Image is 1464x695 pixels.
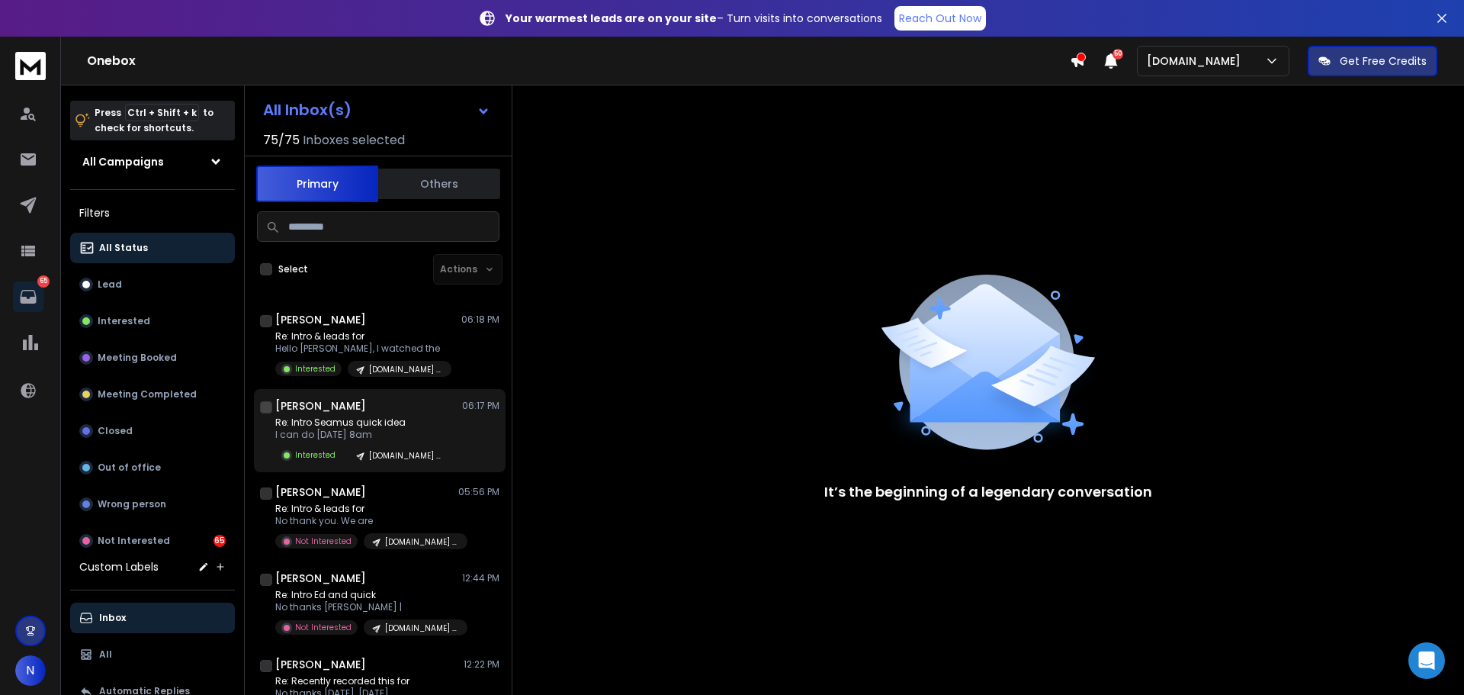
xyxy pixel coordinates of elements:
[275,417,451,429] p: Re: Intro Seamus quick idea
[98,315,150,327] p: Interested
[461,314,499,326] p: 06:18 PM
[256,166,378,202] button: Primary
[275,398,366,413] h1: [PERSON_NAME]
[82,154,164,169] h1: All Campaigns
[275,515,458,527] p: No thank you. We are
[275,312,366,327] h1: [PERSON_NAME]
[99,242,148,254] p: All Status
[894,6,986,31] a: Reach Out Now
[98,352,177,364] p: Meeting Booked
[95,105,213,136] p: Press to check for shortcuts.
[263,131,300,150] span: 75 / 75
[70,146,235,177] button: All Campaigns
[275,571,366,586] h1: [PERSON_NAME]
[458,486,499,498] p: 05:56 PM
[37,275,50,288] p: 65
[70,603,235,633] button: Inbox
[98,388,197,401] p: Meeting Completed
[70,639,235,670] button: All
[275,484,366,500] h1: [PERSON_NAME]
[70,526,235,556] button: Not Interested65
[275,675,458,687] p: Re: Recently recorded this for
[87,52,1070,70] h1: Onebox
[385,536,458,548] p: [DOMAIN_NAME] | 22.7k Coaches & Consultants
[70,416,235,446] button: Closed
[98,498,166,510] p: Wrong person
[462,572,499,584] p: 12:44 PM
[303,131,405,150] h3: Inboxes selected
[251,95,502,125] button: All Inbox(s)
[15,655,46,686] button: N
[70,233,235,263] button: All Status
[385,623,458,634] p: [DOMAIN_NAME] | 22.7k Coaches & Consultants
[295,536,352,547] p: Not Interested
[98,425,133,437] p: Closed
[99,648,112,661] p: All
[506,11,717,26] strong: Your warmest leads are on your site
[70,452,235,483] button: Out of office
[98,462,161,474] p: Out of office
[70,202,235,224] h3: Filters
[70,489,235,520] button: Wrong person
[369,450,442,462] p: [DOMAIN_NAME] | 22.7k Coaches & Consultants
[1112,49,1123,60] span: 50
[275,330,451,343] p: Re: Intro & leads for
[275,601,458,613] p: No thanks [PERSON_NAME] |
[275,657,366,672] h1: [PERSON_NAME]
[275,429,451,441] p: I can do [DATE] 8am
[79,559,159,574] h3: Custom Labels
[1408,642,1445,679] div: Open Intercom Messenger
[275,343,451,355] p: Hello [PERSON_NAME], I watched the
[213,535,226,547] div: 65
[1340,53,1427,69] p: Get Free Credits
[295,622,352,633] p: Not Interested
[70,269,235,300] button: Lead
[263,102,352,117] h1: All Inbox(s)
[70,379,235,410] button: Meeting Completed
[275,589,458,601] p: Re: Intro Ed and quick
[98,278,122,291] p: Lead
[369,364,442,375] p: [DOMAIN_NAME] | 22.7k Coaches & Consultants
[70,343,235,373] button: Meeting Booked
[70,306,235,336] button: Interested
[1147,53,1247,69] p: [DOMAIN_NAME]
[1308,46,1437,76] button: Get Free Credits
[98,535,170,547] p: Not Interested
[464,658,499,671] p: 12:22 PM
[99,612,126,624] p: Inbox
[378,167,500,201] button: Others
[295,363,335,375] p: Interested
[278,263,308,275] label: Select
[13,282,43,312] a: 65
[275,503,458,515] p: Re: Intro & leads for
[462,400,499,412] p: 06:17 PM
[824,481,1152,503] p: It’s the beginning of a legendary conversation
[295,449,335,461] p: Interested
[506,11,882,26] p: – Turn visits into conversations
[125,104,199,121] span: Ctrl + Shift + k
[15,52,46,80] img: logo
[899,11,981,26] p: Reach Out Now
